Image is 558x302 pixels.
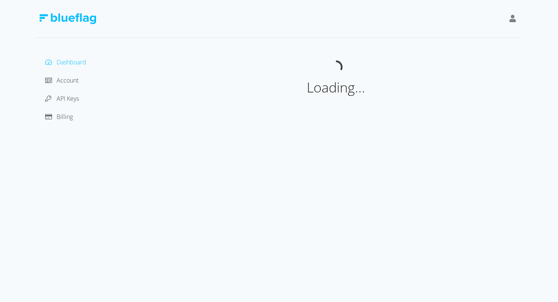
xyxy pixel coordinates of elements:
a: Dashboard [45,58,86,66]
img: Blue Flag Logo [39,13,96,24]
span: Account [57,76,79,84]
span: Loading... [307,78,365,97]
a: API Keys [45,94,79,103]
a: Account [45,76,79,84]
span: Dashboard [57,58,86,66]
a: Billing [45,113,73,121]
span: Billing [57,113,73,121]
span: API Keys [57,94,79,103]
